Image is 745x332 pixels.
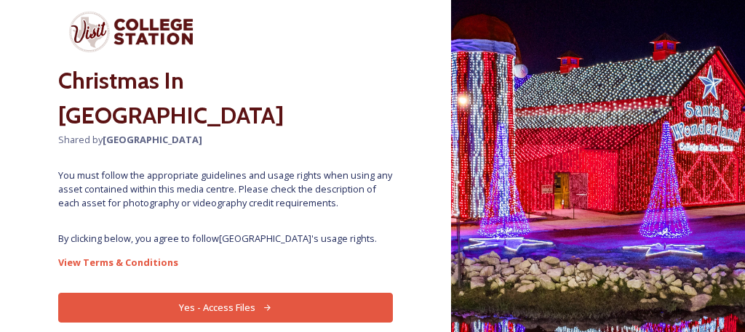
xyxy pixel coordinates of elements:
button: Yes - Access Files [58,293,393,323]
span: By clicking below, you agree to follow [GEOGRAPHIC_DATA] 's usage rights. [58,232,393,246]
img: CollegeStation_Visit_Logo_Color%20%281%29.png [58,7,204,56]
a: View Terms & Conditions [58,254,393,271]
h2: Christmas In [GEOGRAPHIC_DATA] [58,63,393,133]
span: You must follow the appropriate guidelines and usage rights when using any asset contained within... [58,169,393,211]
strong: View Terms & Conditions [58,256,178,269]
strong: [GEOGRAPHIC_DATA] [103,133,202,146]
span: Shared by [58,133,393,147]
